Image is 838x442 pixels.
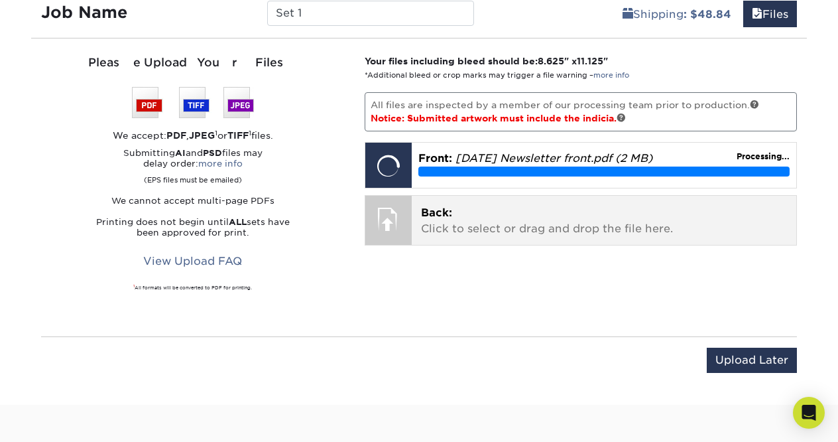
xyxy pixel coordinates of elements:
span: shipping [623,8,633,21]
div: We accept: , or files. [41,129,345,142]
a: Files [743,1,797,27]
img: We accept: PSD, TIFF, or JPEG (JPG) [132,87,254,118]
p: Click to select or drag and drop the file here. [421,205,788,237]
p: Printing does not begin until sets have been approved for print. [41,217,345,238]
sup: 1 [133,284,135,288]
b: : $48.84 [684,8,731,21]
sup: 1 [249,129,251,137]
div: All formats will be converted to PDF for printing. [41,285,345,291]
a: Shipping: $48.84 [614,1,740,27]
strong: Job Name [41,3,127,22]
span: files [752,8,762,21]
small: (EPS files must be emailed) [144,169,242,185]
strong: Your files including bleed should be: " x " [365,56,608,66]
sup: 1 [215,129,217,137]
strong: AI [175,148,186,158]
span: 8.625 [538,56,564,66]
span: Front: [418,152,452,165]
span: Notice: Submitted artwork must include the indicia. [371,113,626,123]
strong: TIFF [227,130,249,141]
small: *Additional bleed or crop marks may trigger a file warning – [365,71,629,80]
a: more info [593,71,629,80]
div: Open Intercom Messenger [793,397,825,429]
p: All files are inspected by a member of our processing team prior to production. [365,92,798,131]
input: Upload Later [707,348,797,373]
em: [DATE] Newsletter front.pdf (2 MB) [455,152,652,165]
a: more info [198,159,243,169]
strong: ALL [229,217,247,227]
div: Please Upload Your Files [41,54,345,72]
span: Back: [421,206,452,219]
strong: PSD [203,148,222,158]
strong: PDF [166,130,186,141]
span: 11.125 [577,56,603,66]
p: Submitting and files may delay order: [41,148,345,185]
a: View Upload FAQ [135,249,251,274]
p: We cannot accept multi-page PDFs [41,196,345,206]
input: Enter a job name [267,1,473,26]
strong: JPEG [189,130,215,141]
